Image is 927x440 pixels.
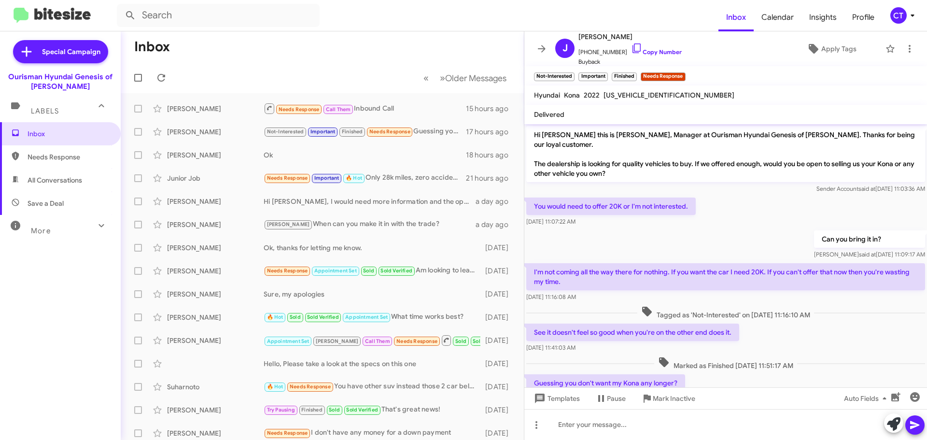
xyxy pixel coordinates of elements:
button: Apply Tags [782,40,881,57]
span: Templates [532,390,580,407]
span: Appointment Set [267,338,309,344]
span: [PERSON_NAME] [316,338,359,344]
div: [DATE] [480,428,516,438]
div: Ok [264,150,466,160]
span: [DATE] 11:41:03 AM [526,344,576,351]
div: 21 hours ago [466,173,516,183]
span: [PERSON_NAME] [578,31,682,43]
p: See it doesn't feel so good when you're on the other end does it. [526,324,739,341]
span: 🔥 Hot [267,314,283,320]
div: Inbound Call [264,334,480,346]
nav: Page navigation example [418,68,512,88]
span: Try Pausing [267,407,295,413]
span: Older Messages [445,73,506,84]
span: Call Them [326,106,351,113]
div: That's great news! [264,404,480,415]
span: [PERSON_NAME] [DATE] 11:09:17 AM [814,251,925,258]
span: [DATE] 11:16:08 AM [526,293,576,300]
span: Needs Response [267,430,308,436]
span: Important [314,175,339,181]
span: All Conversations [28,175,82,185]
span: Calendar [754,3,801,31]
a: Special Campaign [13,40,108,63]
div: When can you make it in with the trade? [264,219,476,230]
div: [DATE] [480,312,516,322]
p: I'm not coming all the way there for nothing. If you want the car I need 20K. If you can't offer ... [526,263,925,290]
div: Sure, my apologies [264,289,480,299]
div: Hi [PERSON_NAME], I would need more information and the options you would be offering [264,197,476,206]
div: 18 hours ago [466,150,516,160]
div: 15 hours ago [466,104,516,114]
span: Sold [329,407,340,413]
div: [DATE] [480,382,516,392]
span: « [423,72,429,84]
small: Important [578,72,607,81]
span: Sender Account [DATE] 11:03:36 AM [816,185,925,192]
div: Only 28k miles, zero accidents [264,172,466,184]
span: Marked as Finished [DATE] 11:51:17 AM [654,356,797,370]
a: Profile [844,3,882,31]
span: Sold Verified [380,268,412,274]
span: Needs Response [369,128,410,135]
span: Finished [301,407,323,413]
div: Inbound Call [264,102,466,114]
p: You would need to offer 20K or I'm not interested. [526,198,696,215]
span: Appointment Set [314,268,357,274]
span: Kona [564,91,580,99]
div: [PERSON_NAME] [167,243,264,253]
div: [DATE] [480,336,516,345]
div: You have other suv instead those 2 car below $15k? [264,381,480,392]
div: 17 hours ago [466,127,516,137]
span: » [440,72,445,84]
span: Auto Fields [844,390,890,407]
div: [PERSON_NAME] [167,127,264,137]
div: [PERSON_NAME] [167,150,264,160]
div: [PERSON_NAME] [167,266,264,276]
span: Tagged as 'Not-Interested' on [DATE] 11:16:10 AM [637,306,814,320]
span: Apply Tags [821,40,857,57]
h1: Inbox [134,39,170,55]
span: Appointment Set [345,314,388,320]
a: Inbox [718,3,754,31]
div: [PERSON_NAME] [167,428,264,438]
div: Hello, Please take a look at the specs on this one [264,359,480,369]
span: Pause [607,390,626,407]
button: Auto Fields [836,390,898,407]
span: Save a Deal [28,199,64,208]
span: Needs Response [279,106,320,113]
p: Hi [PERSON_NAME] this is [PERSON_NAME], Manager at Ourisman Hyundai Genesis of [PERSON_NAME]. Tha... [526,126,925,182]
span: Special Campaign [42,47,100,57]
div: [DATE] [480,289,516,299]
a: Copy Number [631,48,682,56]
span: Inbox [28,129,110,139]
span: Needs Response [396,338,437,344]
div: [PERSON_NAME] [167,104,264,114]
span: [PHONE_NUMBER] [578,43,682,57]
div: [PERSON_NAME] [167,289,264,299]
button: Previous [418,68,435,88]
span: Sold Verified [346,407,378,413]
span: said at [859,251,876,258]
div: [PERSON_NAME] [167,312,264,322]
span: Sold [290,314,301,320]
button: Templates [524,390,588,407]
span: [DATE] 11:07:22 AM [526,218,576,225]
span: Finished [342,128,363,135]
span: 🔥 Hot [267,383,283,390]
a: Insights [801,3,844,31]
span: Important [310,128,336,135]
span: Not-Interested [267,128,304,135]
span: Labels [31,107,59,115]
span: Call Them [365,338,390,344]
button: Pause [588,390,633,407]
span: Sold Verified [307,314,339,320]
span: 2022 [584,91,600,99]
span: Mark Inactive [653,390,695,407]
button: Next [434,68,512,88]
span: [US_VEHICLE_IDENTIFICATION_NUMBER] [604,91,734,99]
span: Sold [455,338,466,344]
span: Needs Response [290,383,331,390]
div: [PERSON_NAME] [167,405,264,415]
